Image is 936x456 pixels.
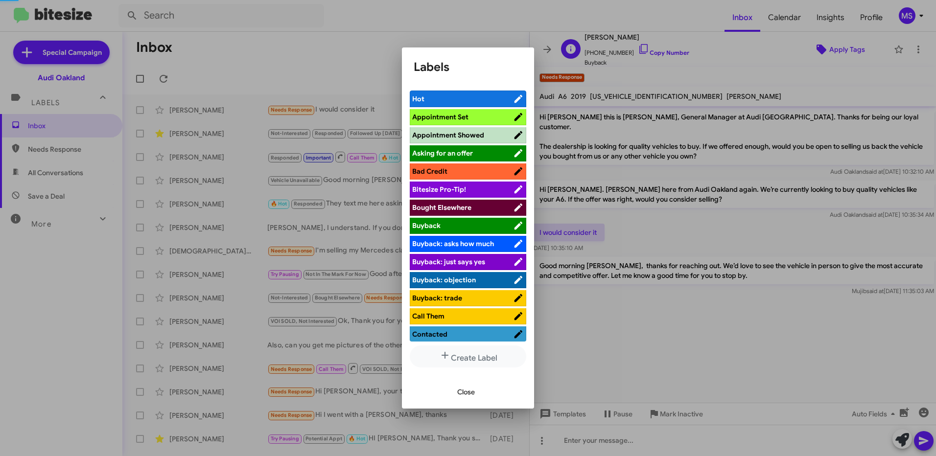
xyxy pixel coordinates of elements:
h1: Labels [414,59,522,75]
span: Bitesize Pro-Tip! [412,185,466,194]
span: Bad Credit [412,167,447,176]
button: Create Label [410,345,526,367]
span: Contacted [412,330,447,339]
span: Appointment Set [412,113,468,121]
span: Asking for an offer [412,149,473,158]
span: Bought Elsewhere [412,203,471,212]
span: Close [457,383,475,401]
span: Buyback: trade [412,294,462,302]
span: Hot [412,94,424,103]
span: Buyback: just says yes [412,257,485,266]
span: Call Them [412,312,445,320]
span: Buyback [412,221,441,230]
span: Buyback: objection [412,275,476,284]
span: Buyback: asks how much [412,239,494,248]
button: Close [449,383,483,401]
span: Appointment Showed [412,131,484,139]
